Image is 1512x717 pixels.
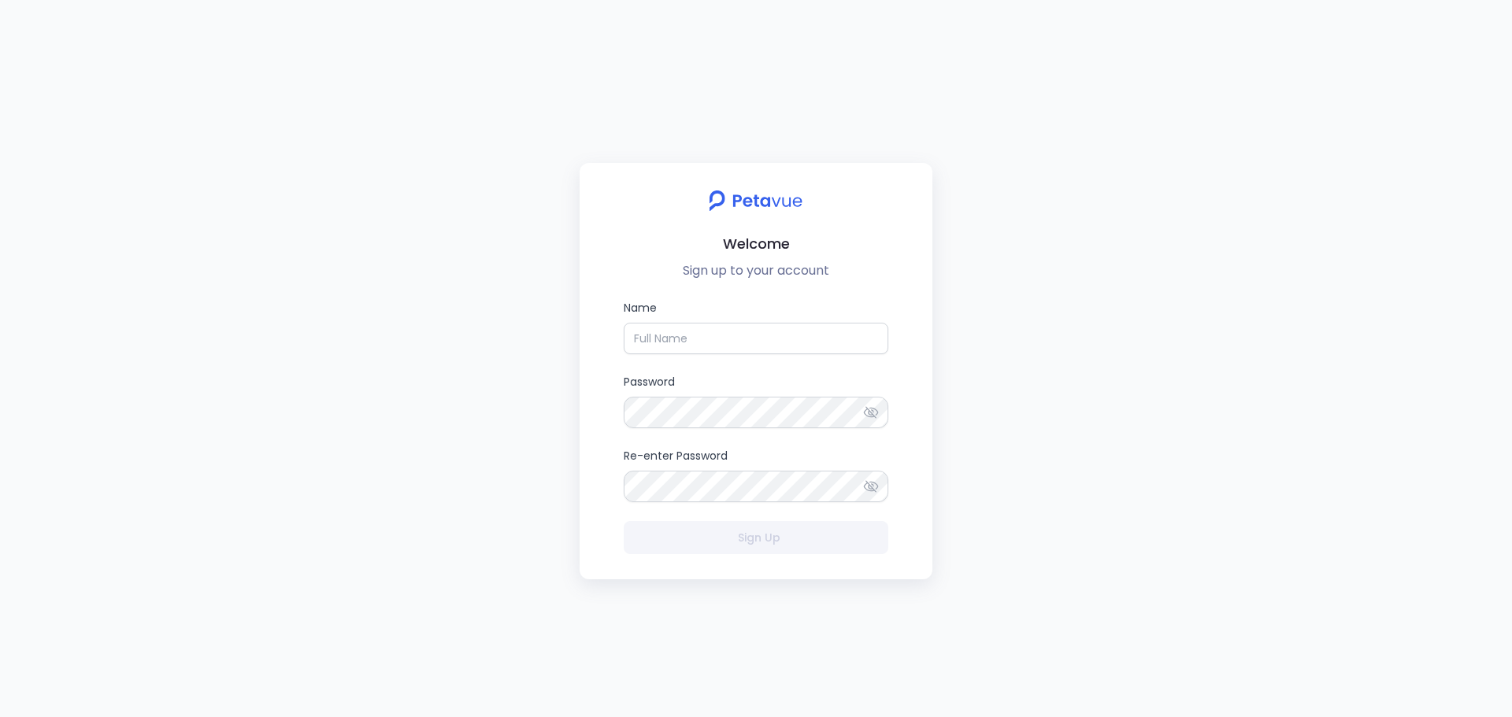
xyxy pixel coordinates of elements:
[592,232,920,255] h2: Welcome
[624,299,888,354] label: Name
[624,373,888,428] label: Password
[624,323,888,354] input: Name
[624,397,888,428] input: Password
[592,261,920,280] p: Sign up to your account
[624,447,888,502] label: Re-enter Password
[624,471,888,502] input: Re-enter Password
[699,182,813,220] img: petavue logo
